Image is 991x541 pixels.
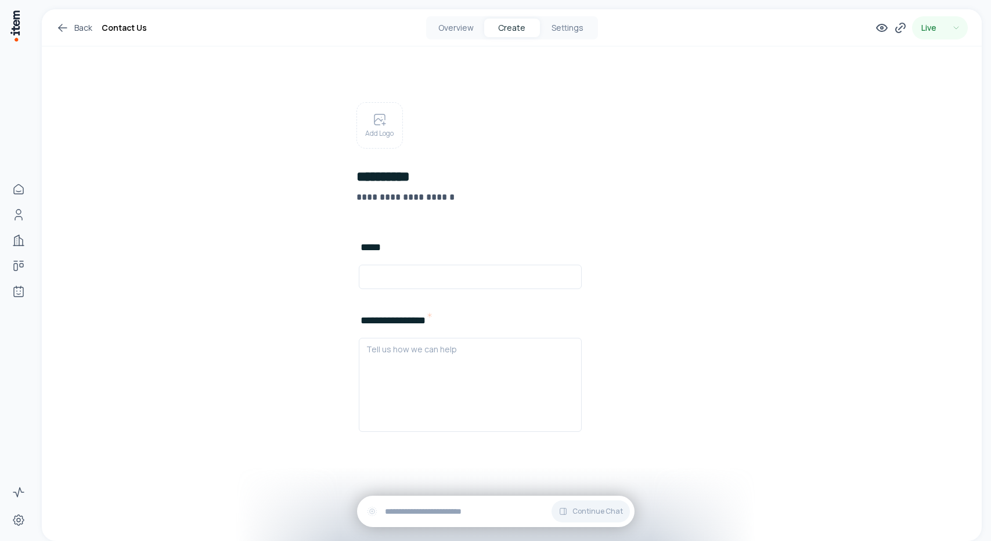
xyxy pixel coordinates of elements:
[7,254,30,277] a: Deals
[102,21,147,35] h1: Contact Us
[552,500,630,522] button: Continue Chat
[484,19,540,37] button: Create
[428,19,484,37] button: Overview
[7,481,30,504] a: Activity
[56,21,92,35] a: Back
[365,129,394,138] p: Add Logo
[7,280,30,303] a: Agents
[572,507,623,516] span: Continue Chat
[357,496,635,527] div: Continue Chat
[540,19,596,37] button: Settings
[7,178,30,201] a: Home
[7,508,30,532] a: Settings
[7,203,30,226] a: People
[7,229,30,252] a: Companies
[9,9,21,42] img: Item Brain Logo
